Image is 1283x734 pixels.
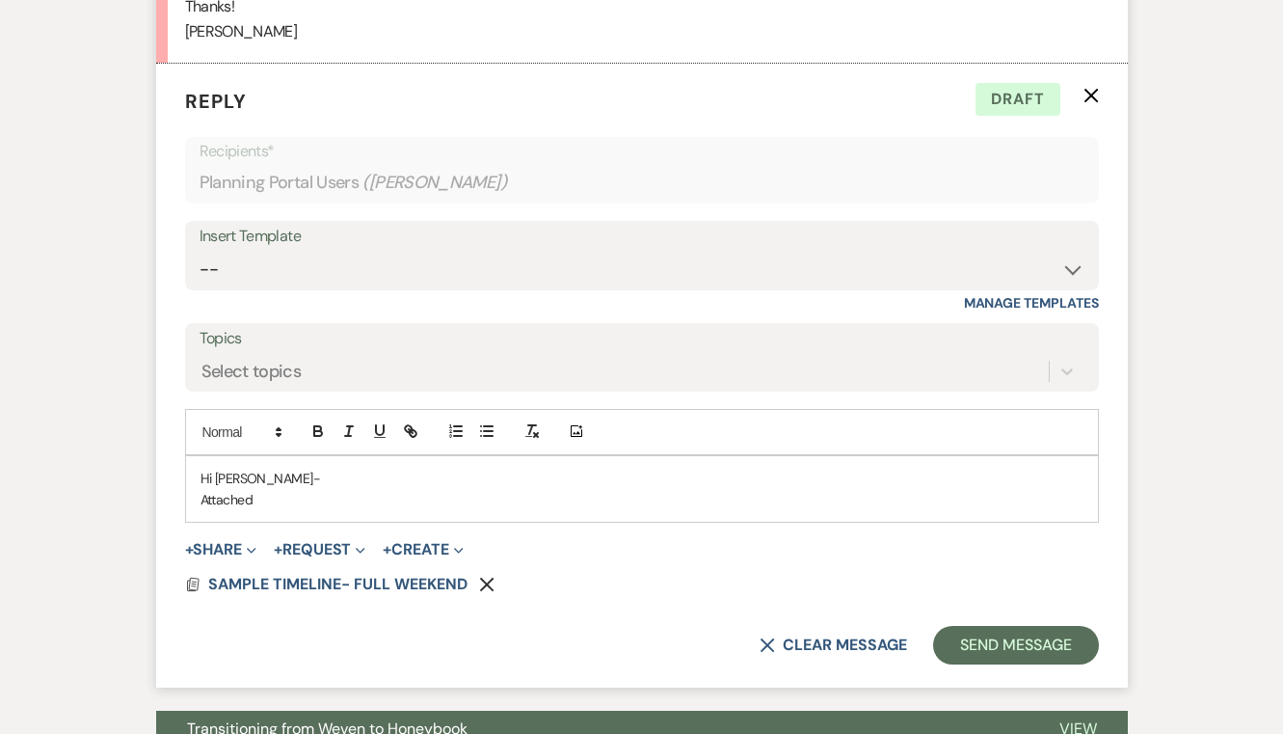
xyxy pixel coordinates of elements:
span: Draft [976,83,1060,116]
div: Planning Portal Users [200,164,1084,202]
button: Send Message [933,626,1098,665]
button: Clear message [760,638,906,653]
span: Reply [185,89,247,114]
button: Request [274,542,365,557]
a: Manage Templates [964,294,1099,312]
button: SAMPLE TIMELINE- FULL WEEKEND [208,573,472,596]
p: Hi [PERSON_NAME]- [200,468,1083,489]
p: Attached [200,489,1083,510]
span: ( [PERSON_NAME] ) [362,170,507,196]
button: Share [185,542,257,557]
p: Recipients* [200,139,1084,164]
span: + [185,542,194,557]
p: [PERSON_NAME] [185,19,1099,44]
span: + [383,542,391,557]
div: Insert Template [200,223,1084,251]
label: Topics [200,325,1084,353]
button: Create [383,542,463,557]
span: + [274,542,282,557]
span: SAMPLE TIMELINE- FULL WEEKEND [208,574,468,594]
div: Select topics [201,358,302,384]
